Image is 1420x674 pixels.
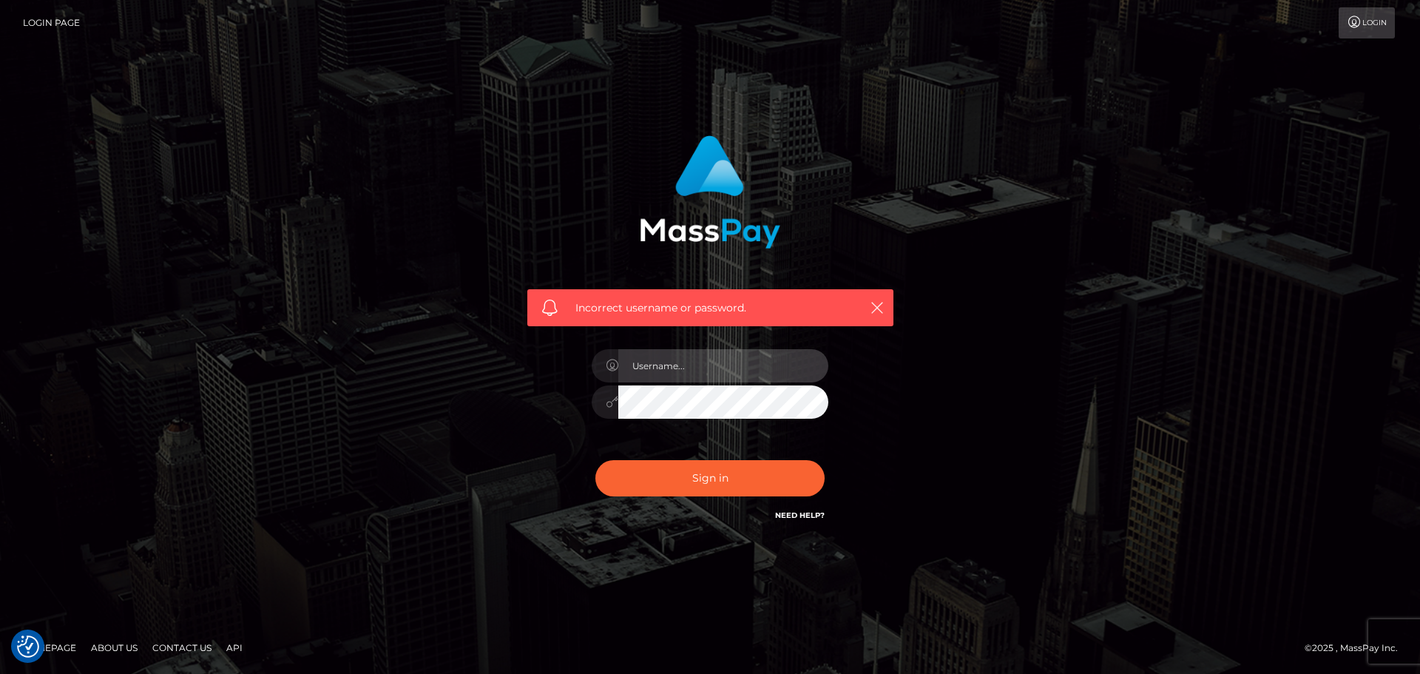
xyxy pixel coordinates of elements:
[23,7,80,38] a: Login Page
[85,636,143,659] a: About Us
[1305,640,1409,656] div: © 2025 , MassPay Inc.
[17,636,39,658] img: Revisit consent button
[595,460,825,496] button: Sign in
[1339,7,1395,38] a: Login
[16,636,82,659] a: Homepage
[575,300,845,316] span: Incorrect username or password.
[17,636,39,658] button: Consent Preferences
[146,636,217,659] a: Contact Us
[220,636,248,659] a: API
[775,510,825,520] a: Need Help?
[640,135,780,249] img: MassPay Login
[618,349,828,383] input: Username...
